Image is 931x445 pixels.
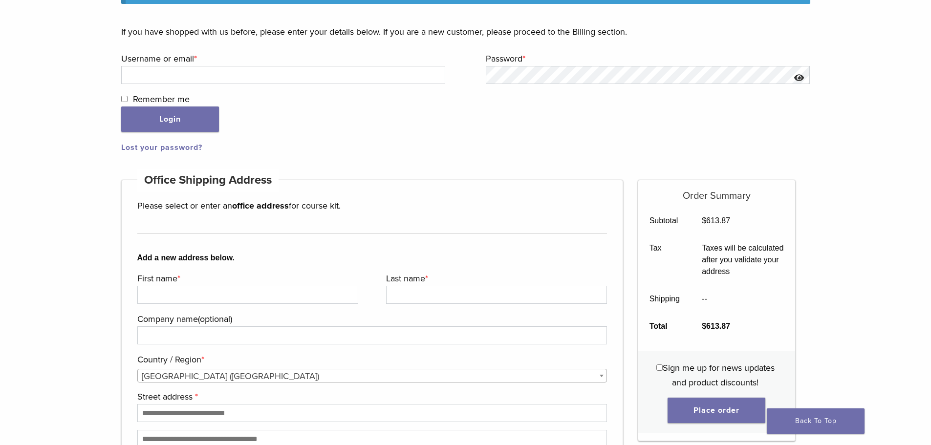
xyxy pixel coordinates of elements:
span: Sign me up for news updates and product discounts! [663,362,775,388]
bdi: 613.87 [702,322,730,330]
a: Lost your password? [121,143,202,152]
p: Please select or enter an for course kit. [137,198,607,213]
span: United States (US) [138,369,607,383]
span: Remember me [133,94,190,105]
th: Shipping [638,285,691,313]
bdi: 613.87 [702,216,730,225]
td: Taxes will be calculated after you validate your address [691,234,795,285]
h4: Office Shipping Address [137,169,279,192]
b: Add a new address below. [137,252,607,264]
strong: office address [232,200,289,211]
p: If you have shopped with us before, please enter your details below. If you are a new customer, p... [121,24,810,39]
th: Tax [638,234,691,285]
span: Country / Region [137,369,607,382]
button: Login [121,106,219,132]
input: Sign me up for news updates and product discounts! [656,364,663,371]
button: Place order [668,398,765,423]
th: Total [638,313,691,340]
label: Country / Region [137,352,605,367]
span: $ [702,216,706,225]
h5: Order Summary [638,180,795,202]
a: Back To Top [767,408,865,434]
span: -- [702,295,707,303]
label: Company name [137,312,605,326]
input: Remember me [121,96,128,102]
label: Street address [137,389,605,404]
label: Last name [386,271,605,286]
label: First name [137,271,356,286]
span: $ [702,322,706,330]
th: Subtotal [638,207,691,234]
span: (optional) [198,314,232,324]
button: Show password [789,66,810,91]
label: Password [486,51,808,66]
label: Username or email [121,51,443,66]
